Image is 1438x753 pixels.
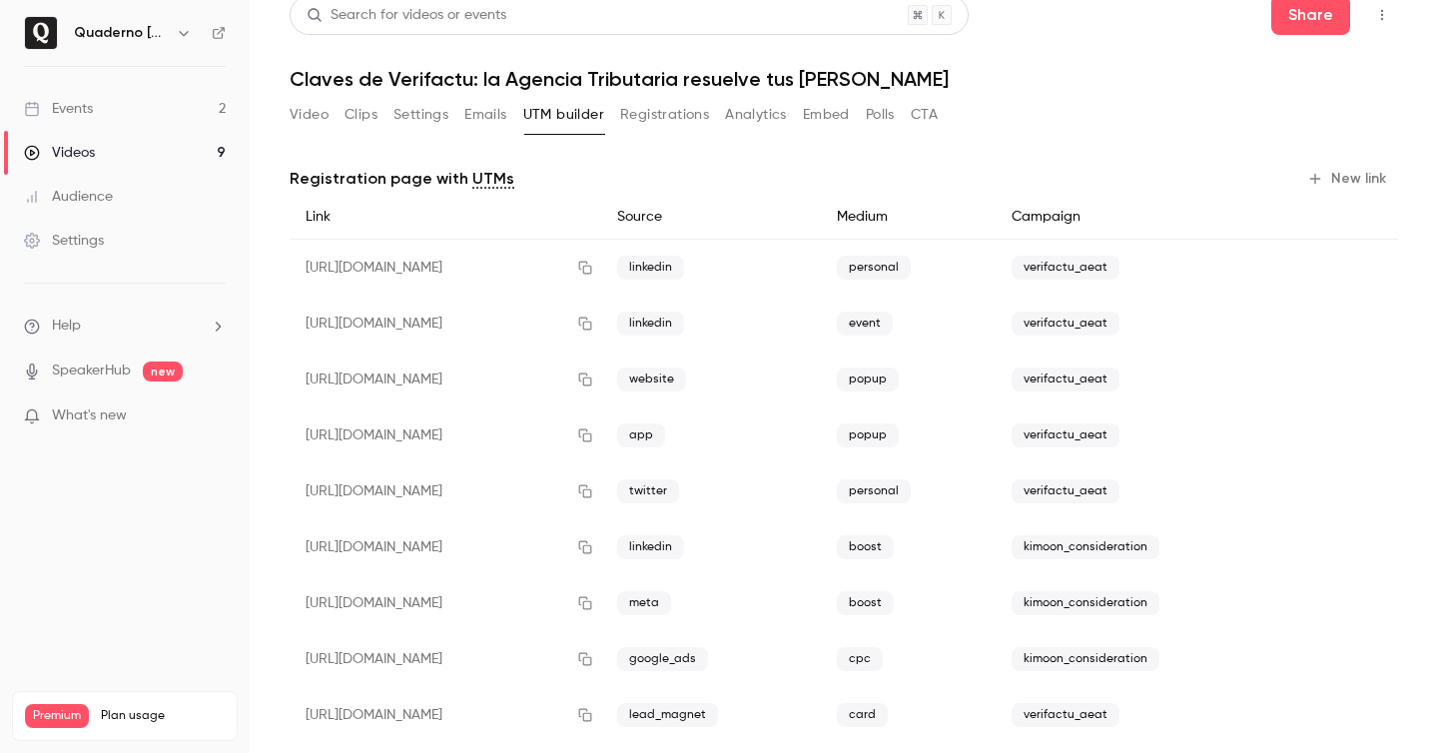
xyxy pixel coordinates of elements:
span: linkedin [617,535,684,559]
span: event [837,312,893,336]
div: [URL][DOMAIN_NAME] [290,631,601,687]
button: Emails [464,99,506,131]
div: Settings [24,231,104,251]
button: Video [290,99,329,131]
span: linkedin [617,256,684,280]
div: [URL][DOMAIN_NAME] [290,687,601,743]
div: Campaign [996,195,1292,240]
span: personal [837,479,911,503]
span: verifactu_aeat [1012,312,1119,336]
div: Search for videos or events [307,5,506,26]
img: Quaderno España [25,17,57,49]
button: Analytics [725,99,787,131]
span: google_ads [617,647,708,671]
span: new [143,362,183,381]
div: [URL][DOMAIN_NAME] [290,519,601,575]
div: [URL][DOMAIN_NAME] [290,463,601,519]
span: popup [837,423,899,447]
span: Premium [25,704,89,728]
button: Clips [345,99,377,131]
span: boost [837,535,894,559]
button: New link [1299,163,1398,195]
div: Link [290,195,601,240]
span: verifactu_aeat [1012,368,1119,391]
div: [URL][DOMAIN_NAME] [290,240,601,297]
button: Polls [866,99,895,131]
button: CTA [911,99,938,131]
button: Settings [393,99,448,131]
span: boost [837,591,894,615]
h1: Claves de Verifactu: la Agencia Tributaria resuelve tus [PERSON_NAME] [290,67,1398,91]
li: help-dropdown-opener [24,316,226,337]
span: website [617,368,686,391]
span: verifactu_aeat [1012,479,1119,503]
button: UTM builder [523,99,604,131]
h6: Quaderno [GEOGRAPHIC_DATA] [74,23,168,43]
span: kimoon_consideration [1012,647,1159,671]
span: cpc [837,647,883,671]
a: UTMs [472,167,514,191]
div: Videos [24,143,95,163]
span: What's new [52,405,127,426]
div: [URL][DOMAIN_NAME] [290,352,601,407]
button: Embed [803,99,850,131]
a: SpeakerHub [52,361,131,381]
span: personal [837,256,911,280]
span: meta [617,591,671,615]
span: popup [837,368,899,391]
iframe: Noticeable Trigger [202,407,226,425]
div: [URL][DOMAIN_NAME] [290,296,601,352]
p: Registration page with [290,167,514,191]
div: Medium [821,195,996,240]
div: [URL][DOMAIN_NAME] [290,407,601,463]
button: Registrations [620,99,709,131]
span: app [617,423,665,447]
span: Help [52,316,81,337]
span: verifactu_aeat [1012,423,1119,447]
div: Source [601,195,821,240]
span: verifactu_aeat [1012,256,1119,280]
span: card [837,703,888,727]
span: verifactu_aeat [1012,703,1119,727]
span: twitter [617,479,679,503]
div: [URL][DOMAIN_NAME] [290,575,601,631]
span: kimoon_consideration [1012,591,1159,615]
span: Plan usage [101,708,225,724]
span: lead_magnet [617,703,718,727]
div: Events [24,99,93,119]
div: Audience [24,187,113,207]
span: linkedin [617,312,684,336]
span: kimoon_consideration [1012,535,1159,559]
